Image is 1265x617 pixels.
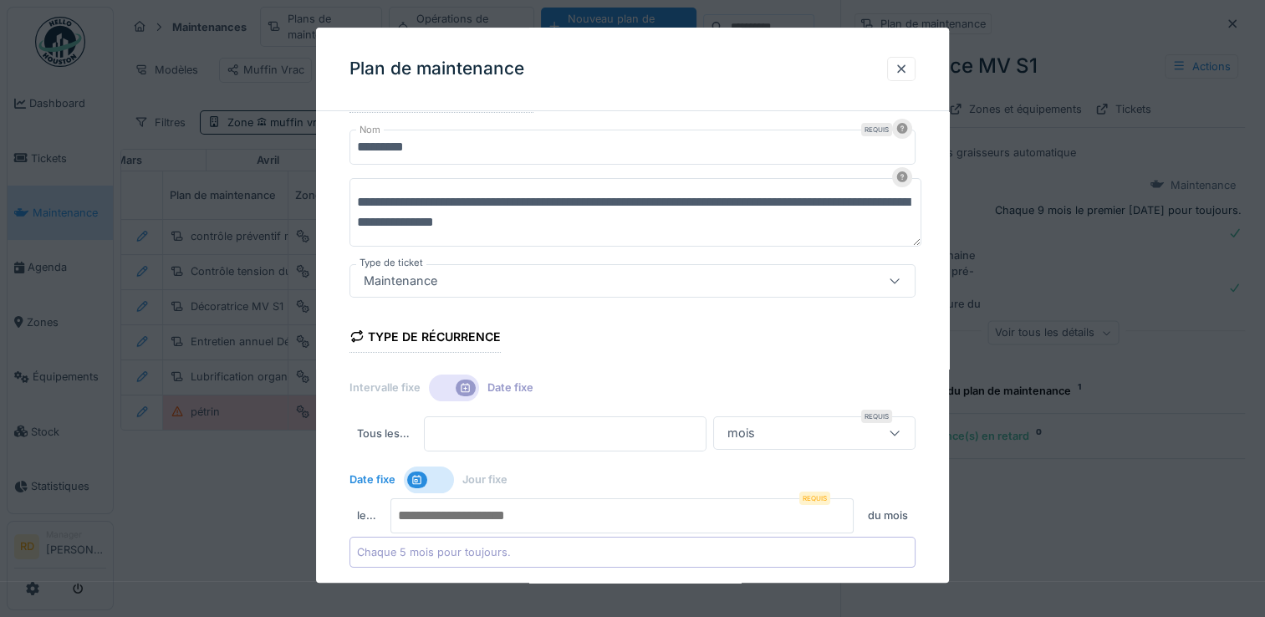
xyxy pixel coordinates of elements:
[349,416,417,451] div: Tous les …
[721,424,762,442] div: mois
[349,472,395,488] label: Date fixe
[356,123,384,137] label: Nom
[349,324,501,353] div: Type de récurrence
[860,498,916,533] div: du mois
[349,380,421,396] label: Intervalle fixe
[357,272,444,290] div: Maintenance
[357,544,511,560] div: Chaque 5 mois pour toujours.
[349,59,524,79] h3: Plan de maintenance
[349,498,384,533] div: le …
[799,492,830,505] div: Requis
[349,84,533,113] div: Informations générales
[861,410,892,423] div: Requis
[487,380,533,396] label: Date fixe
[462,472,508,488] label: Jour fixe
[356,256,426,270] label: Type de ticket
[861,123,892,136] div: Requis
